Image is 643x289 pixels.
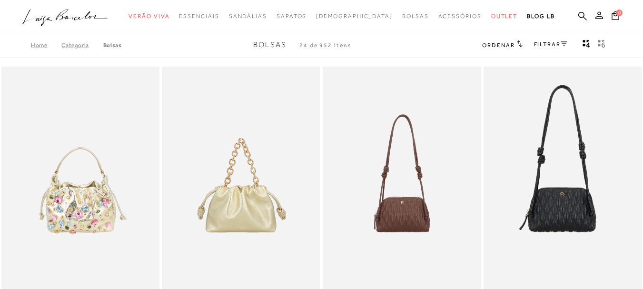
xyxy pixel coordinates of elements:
[277,8,307,25] a: categoryNavScreenReaderText
[491,13,518,20] span: Outlet
[299,42,352,49] span: 24 de 952 itens
[103,42,122,49] a: Bolsas
[179,8,219,25] a: categoryNavScreenReaderText
[616,10,623,16] span: 0
[595,39,608,51] button: gridText6Desc
[438,8,482,25] a: categoryNavScreenReaderText
[179,13,219,20] span: Essenciais
[253,40,287,49] span: Bolsas
[609,10,622,23] button: 0
[129,8,169,25] a: categoryNavScreenReaderText
[527,8,554,25] a: BLOG LB
[402,13,429,20] span: Bolsas
[277,13,307,20] span: Sapatos
[482,42,514,49] span: Ordenar
[402,8,429,25] a: categoryNavScreenReaderText
[61,42,103,49] a: Categoria
[534,41,567,48] a: FILTRAR
[580,39,593,51] button: Mostrar 4 produtos por linha
[527,13,554,20] span: BLOG LB
[438,13,482,20] span: Acessórios
[316,8,393,25] a: noSubCategoriesText
[31,42,61,49] a: Home
[229,13,267,20] span: Sandálias
[316,13,393,20] span: [DEMOGRAPHIC_DATA]
[491,8,518,25] a: categoryNavScreenReaderText
[129,13,169,20] span: Verão Viva
[229,8,267,25] a: categoryNavScreenReaderText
